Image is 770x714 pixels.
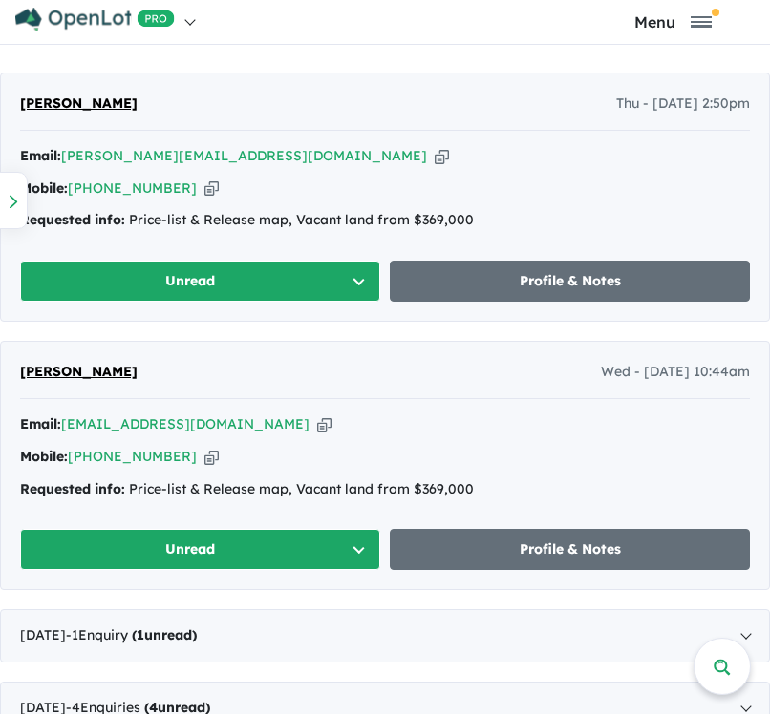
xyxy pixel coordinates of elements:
strong: Email: [20,415,61,432]
strong: Mobile: [20,179,68,197]
button: Copy [204,178,219,199]
button: Copy [435,146,449,166]
strong: Email: [20,147,61,164]
button: Toggle navigation [580,12,765,31]
strong: Mobile: [20,448,68,465]
span: [PERSON_NAME] [20,94,138,112]
a: [PHONE_NUMBER] [68,448,197,465]
span: - 1 Enquir y [66,626,197,643]
a: [PERSON_NAME] [20,93,138,115]
button: Copy [317,414,332,434]
a: [PHONE_NUMBER] [68,179,197,197]
span: Wed - [DATE] 10:44am [601,361,750,384]
div: Price-list & Release map, Vacant land from $369,000 [20,478,750,501]
img: Openlot PRO Logo White [15,8,175,31]
a: [PERSON_NAME][EMAIL_ADDRESS][DOMAIN_NAME] [61,147,427,164]
strong: Requested info: [20,211,125,228]
strong: ( unread) [132,626,197,643]
button: Unread [20,261,380,302]
a: Profile & Notes [390,529,750,570]
span: 1 [137,626,144,643]
span: Thu - [DATE] 2:50pm [616,93,750,115]
div: Price-list & Release map, Vacant land from $369,000 [20,209,750,232]
span: [PERSON_NAME] [20,363,138,380]
button: Copy [204,447,219,467]
a: Profile & Notes [390,261,750,302]
strong: Requested info: [20,480,125,497]
a: [PERSON_NAME] [20,361,138,384]
button: Unread [20,529,380,570]
a: [EMAIL_ADDRESS][DOMAIN_NAME] [61,415,310,432]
